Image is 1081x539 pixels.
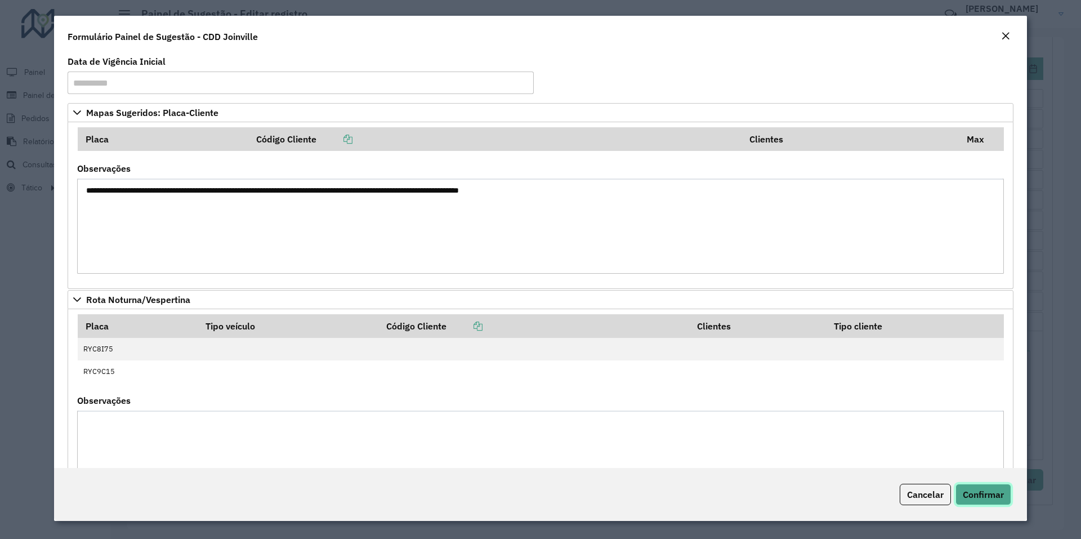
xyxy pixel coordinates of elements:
[446,320,483,332] a: Copiar
[78,127,249,151] th: Placa
[1001,32,1010,41] em: Fechar
[378,314,689,338] th: Código Cliente
[68,122,1013,289] div: Mapas Sugeridos: Placa-Cliente
[900,484,951,505] button: Cancelar
[68,309,1013,521] div: Rota Noturna/Vespertina
[86,295,190,304] span: Rota Noturna/Vespertina
[955,484,1011,505] button: Confirmar
[68,103,1013,122] a: Mapas Sugeridos: Placa-Cliente
[77,394,131,407] label: Observações
[826,314,1003,338] th: Tipo cliente
[78,360,198,383] td: RYC9C15
[959,127,1004,151] th: Max
[741,127,959,151] th: Clientes
[998,29,1013,44] button: Close
[78,338,198,360] td: RYC8I75
[86,108,218,117] span: Mapas Sugeridos: Placa-Cliente
[316,133,352,145] a: Copiar
[907,489,944,500] span: Cancelar
[68,30,258,43] h4: Formulário Painel de Sugestão - CDD Joinville
[689,314,826,338] th: Clientes
[198,314,379,338] th: Tipo veículo
[78,314,198,338] th: Placa
[68,55,166,68] label: Data de Vigência Inicial
[77,162,131,175] label: Observações
[249,127,742,151] th: Código Cliente
[68,290,1013,309] a: Rota Noturna/Vespertina
[963,489,1004,500] span: Confirmar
